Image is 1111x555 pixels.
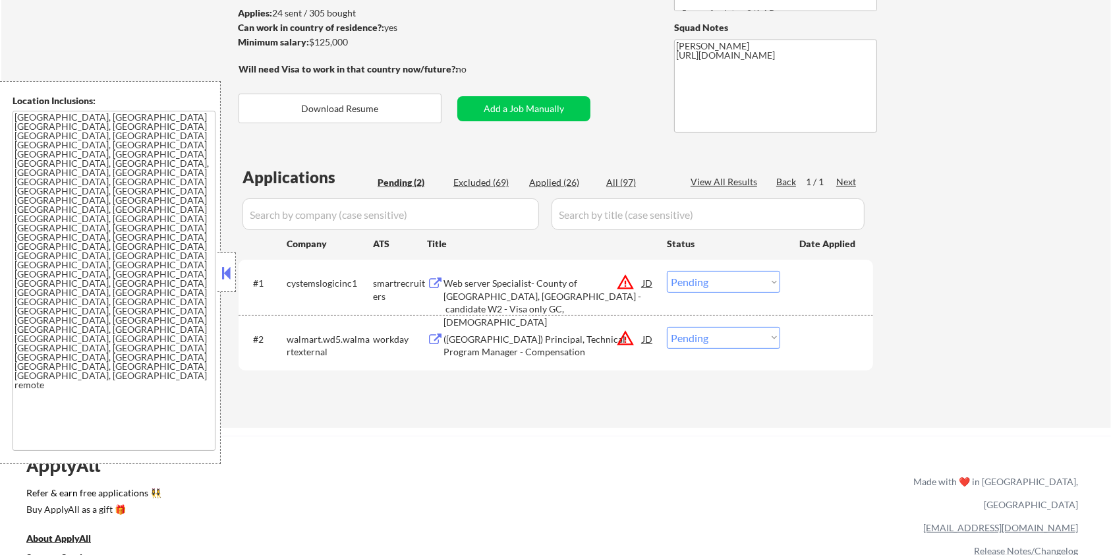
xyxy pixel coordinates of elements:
[606,176,672,189] div: All (97)
[616,329,635,347] button: warning_amber
[287,333,373,359] div: walmart.wd5.walmartexternal
[427,237,654,250] div: Title
[529,176,595,189] div: Applied (26)
[443,333,642,359] div: ([GEOGRAPHIC_DATA]) Principal, Technical Program Manager - Compensation
[253,277,276,290] div: #1
[806,175,836,189] div: 1 / 1
[776,175,797,189] div: Back
[26,531,109,548] a: About ApplyAll
[691,175,761,189] div: View All Results
[26,533,91,544] u: About ApplyAll
[641,327,654,351] div: JD
[287,277,373,290] div: cystemslogicinc1
[616,273,635,291] button: warning_amber
[923,522,1078,533] a: [EMAIL_ADDRESS][DOMAIN_NAME]
[674,21,877,34] div: Squad Notes
[238,21,453,34] div: yes
[456,63,494,76] div: no
[26,502,158,519] a: Buy ApplyAll as a gift 🎁
[373,333,427,346] div: workday
[238,7,272,18] strong: Applies:
[453,176,519,189] div: Excluded (69)
[552,198,865,230] input: Search by title (case sensitive)
[287,237,373,250] div: Company
[26,488,638,502] a: Refer & earn free applications 👯‍♀️
[253,333,276,346] div: #2
[13,94,215,107] div: Location Inclusions:
[242,169,373,185] div: Applications
[443,277,642,328] div: Web server Specialist- County of [GEOGRAPHIC_DATA], [GEOGRAPHIC_DATA] - candidate W2 - Visa only ...
[908,470,1078,516] div: Made with ❤️ in [GEOGRAPHIC_DATA], [GEOGRAPHIC_DATA]
[238,22,384,33] strong: Can work in country of residence?:
[457,96,590,121] button: Add a Job Manually
[239,63,458,74] strong: Will need Visa to work in that country now/future?:
[242,198,539,230] input: Search by company (case sensitive)
[373,237,427,250] div: ATS
[799,237,857,250] div: Date Applied
[239,94,442,123] button: Download Resume
[373,277,427,303] div: smartrecruiters
[238,36,309,47] strong: Minimum salary:
[641,271,654,295] div: JD
[238,7,457,20] div: 24 sent / 305 bought
[238,36,457,49] div: $125,000
[836,175,857,189] div: Next
[26,505,158,514] div: Buy ApplyAll as a gift 🎁
[667,231,780,255] div: Status
[26,454,115,477] div: ApplyAll
[378,176,443,189] div: Pending (2)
